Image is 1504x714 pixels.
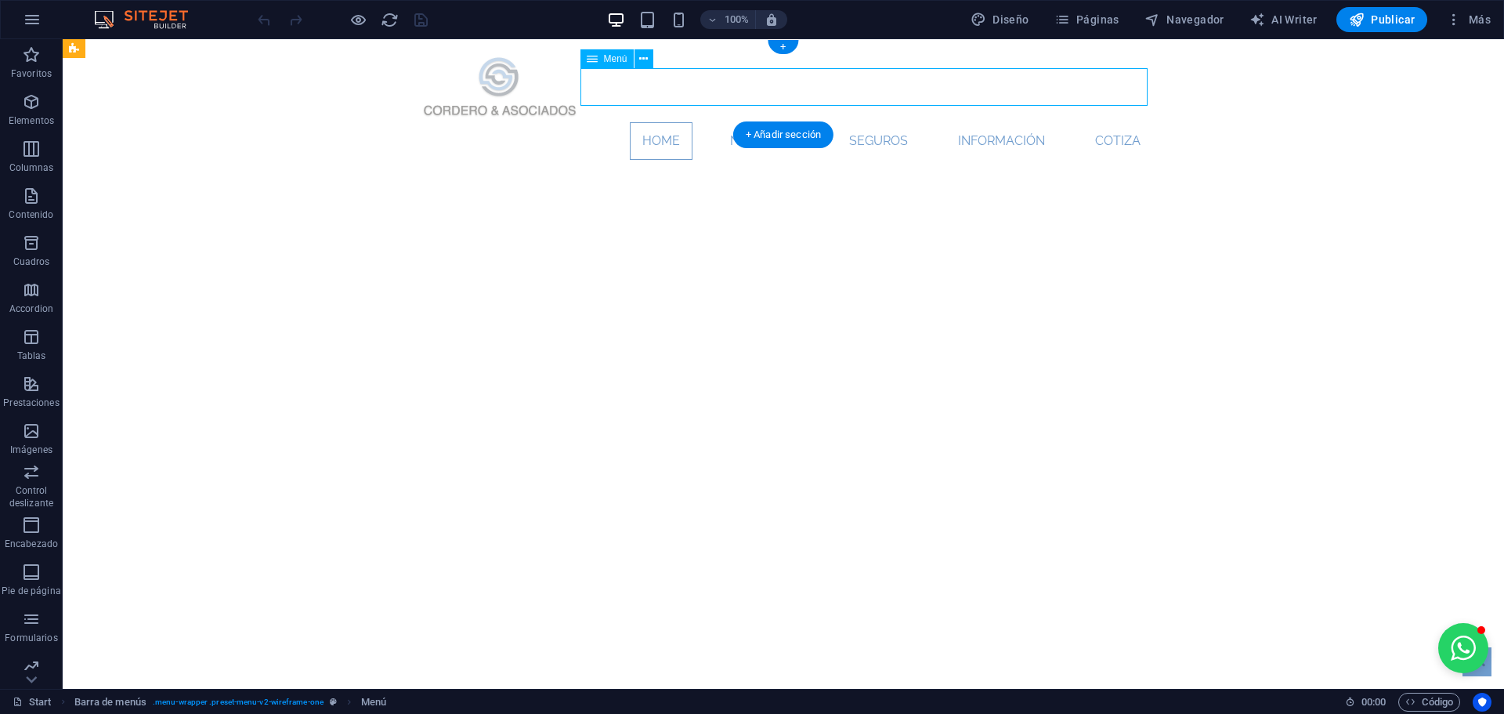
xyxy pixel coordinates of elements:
[9,208,53,221] p: Contenido
[349,10,367,29] button: Haz clic para salir del modo de previsualización y seguir editando
[13,256,50,268] p: Cuadros
[1376,584,1426,634] button: Open chat window
[65,91,78,103] img: tab_domain_overview_orange.svg
[153,693,324,712] span: . menu-wrapper .preset-menu-v2-wireframe-one
[361,693,386,712] span: Haz clic para seleccionar y doble clic para editar
[330,698,337,706] i: Este elemento es un preajuste personalizable
[44,25,77,38] div: v 4.0.25
[604,54,627,63] span: Menú
[9,303,53,315] p: Accordion
[1345,693,1386,712] h6: Tiempo de la sesión
[3,397,59,409] p: Prestaciones
[9,161,54,174] p: Columnas
[700,10,756,29] button: 100%
[167,91,179,103] img: tab_keywords_by_traffic_grey.svg
[11,67,52,80] p: Favoritos
[1054,12,1119,27] span: Páginas
[90,10,208,29] img: Editor Logo
[9,114,54,127] p: Elementos
[5,632,57,644] p: Formularios
[1361,693,1386,712] span: 00 00
[1249,12,1318,27] span: AI Writer
[971,12,1029,27] span: Diseño
[13,693,52,712] a: Haz clic para cancelar la selección y doble clic para abrir páginas
[41,41,175,53] div: Dominio: [DOMAIN_NAME]
[733,121,833,148] div: + Añadir sección
[1440,7,1497,32] button: Más
[768,40,798,54] div: +
[10,444,52,456] p: Imágenes
[1144,12,1224,27] span: Navegador
[964,7,1036,32] div: Diseño (Ctrl+Alt+Y)
[74,693,387,712] nav: breadcrumb
[82,92,120,103] div: Dominio
[381,11,399,29] i: Volver a cargar página
[1372,696,1375,708] span: :
[1243,7,1324,32] button: AI Writer
[184,92,249,103] div: Palabras clave
[1336,7,1428,32] button: Publicar
[1405,693,1453,712] span: Código
[17,350,46,362] p: Tablas
[964,7,1036,32] button: Diseño
[1473,693,1491,712] button: Usercentrics
[1446,12,1491,27] span: Más
[1138,7,1231,32] button: Navegador
[5,538,58,550] p: Encabezado
[765,13,779,27] i: Al redimensionar, ajustar el nivel de zoom automáticamente para ajustarse al dispositivo elegido.
[25,41,38,53] img: website_grey.svg
[380,10,399,29] button: reload
[74,693,146,712] span: Haz clic para seleccionar y doble clic para editar
[1349,12,1415,27] span: Publicar
[1048,7,1126,32] button: Páginas
[724,10,749,29] h6: 100%
[25,25,38,38] img: logo_orange.svg
[2,585,60,597] p: Pie de página
[1398,693,1460,712] button: Código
